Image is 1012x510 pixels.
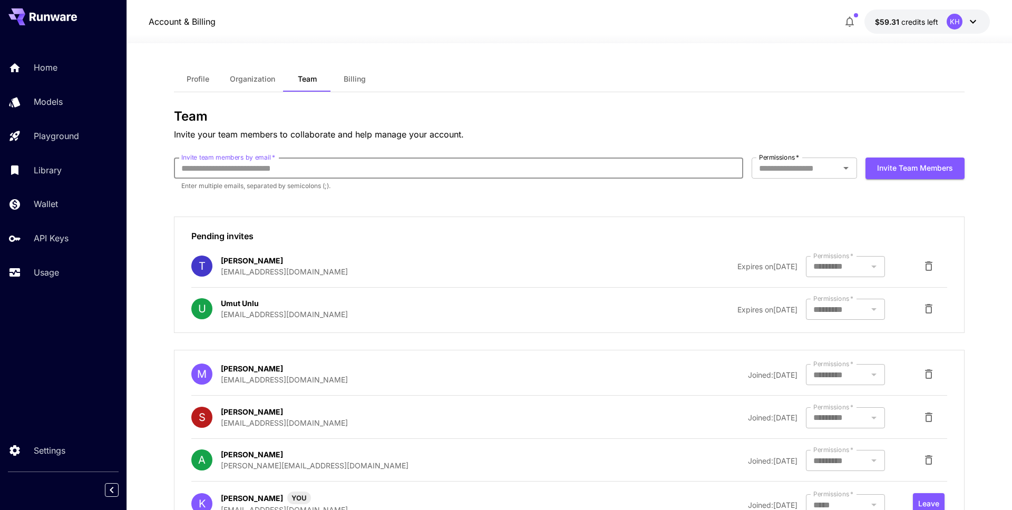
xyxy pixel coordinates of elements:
[105,483,119,497] button: Collapse sidebar
[34,444,65,457] p: Settings
[748,456,797,465] span: Joined: [DATE]
[748,501,797,509] span: Joined: [DATE]
[174,109,965,124] h3: Team
[287,493,311,504] span: YOU
[221,493,283,504] p: [PERSON_NAME]
[748,413,797,422] span: Joined: [DATE]
[737,262,797,271] span: Expires on [DATE]
[149,15,216,28] a: Account & Billing
[221,449,283,460] p: [PERSON_NAME]
[191,449,212,470] div: A
[174,128,965,141] p: Invite your team members to collaborate and help manage your account.
[221,255,283,266] p: [PERSON_NAME]
[813,251,853,260] label: Permissions
[191,407,212,428] div: S
[813,489,853,498] label: Permissions
[839,161,853,175] button: Open
[221,363,283,374] p: [PERSON_NAME]
[230,74,275,84] span: Organization
[187,74,209,84] span: Profile
[34,198,58,210] p: Wallet
[34,232,69,244] p: API Keys
[221,309,348,320] p: [EMAIL_ADDRESS][DOMAIN_NAME]
[191,230,947,242] p: Pending invites
[34,95,63,108] p: Models
[865,158,965,179] button: Invite team members
[149,15,216,28] nav: breadcrumb
[901,17,938,26] span: credits left
[34,130,79,142] p: Playground
[34,266,59,279] p: Usage
[875,17,901,26] span: $59.31
[813,359,853,368] label: Permissions
[947,14,962,30] div: KH
[813,403,853,411] label: Permissions
[748,370,797,379] span: Joined: [DATE]
[344,74,366,84] span: Billing
[759,153,799,162] label: Permissions
[813,294,853,303] label: Permissions
[191,256,212,277] div: T
[221,460,408,471] p: [PERSON_NAME][EMAIL_ADDRESS][DOMAIN_NAME]
[813,445,853,454] label: Permissions
[113,480,126,499] div: Collapse sidebar
[34,61,57,74] p: Home
[221,374,348,385] p: [EMAIL_ADDRESS][DOMAIN_NAME]
[298,74,317,84] span: Team
[221,298,259,309] p: Umut Unlu
[221,417,348,428] p: [EMAIL_ADDRESS][DOMAIN_NAME]
[737,305,797,314] span: Expires on [DATE]
[34,164,62,176] p: Library
[221,406,283,417] p: [PERSON_NAME]
[191,364,212,385] div: M
[875,16,938,27] div: $59.30819
[181,153,275,162] label: Invite team members by email
[221,266,348,277] p: [EMAIL_ADDRESS][DOMAIN_NAME]
[864,9,990,34] button: $59.30819KH
[181,181,736,191] p: Enter multiple emails, separated by semicolons (;).
[191,298,212,319] div: U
